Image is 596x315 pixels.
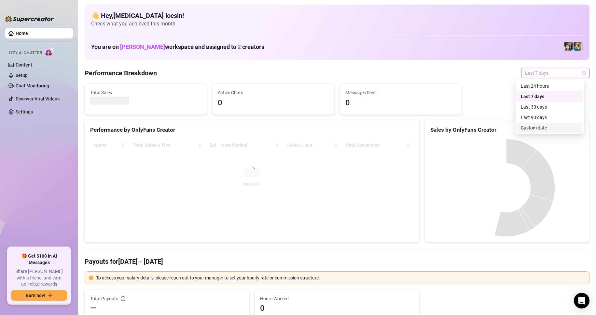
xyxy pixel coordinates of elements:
div: Custom date [517,123,583,133]
a: Home [16,31,28,36]
div: Last 90 days [521,114,579,121]
span: Total Sales [90,89,201,96]
div: Last 90 days [517,112,583,123]
span: Hours Worked [260,295,414,302]
span: exclamation-circle [89,276,93,280]
span: Earn now [26,293,45,298]
div: Last 7 days [521,93,579,100]
a: Discover Viral Videos [16,96,60,101]
span: — [90,303,96,313]
span: Share [PERSON_NAME] with a friend, and earn unlimited rewards [11,268,67,288]
div: To access your salary details, please reach out to your manager to set your hourly rate or commis... [96,274,585,281]
span: Messages Sent [345,89,457,96]
span: Izzy AI Chatter [9,50,42,56]
span: calendar [582,71,586,75]
h1: You are on workspace and assigned to creators [91,43,264,51]
span: 0 [218,97,329,109]
img: AI Chatter [45,47,55,57]
span: [PERSON_NAME] [120,43,165,50]
div: Last 30 days [521,103,579,111]
h4: 👋 Hey, [MEDICAL_DATA] locsin ! [91,11,583,20]
span: Total Payouts [90,295,118,302]
span: Check what you achieved this month [91,20,583,27]
a: Setup [16,73,28,78]
div: Last 24 hours [521,82,579,90]
h4: Payouts for [DATE] - [DATE] [85,257,589,266]
a: Content [16,62,32,67]
h4: Performance Breakdown [85,68,157,78]
span: loading [249,167,255,173]
div: Last 7 days [517,91,583,102]
span: Active Chats [218,89,329,96]
div: Last 24 hours [517,81,583,91]
a: Chat Monitoring [16,83,49,88]
span: arrow-right [48,293,52,298]
div: Sales by OnlyFans Creator [430,126,584,134]
img: Katy [564,42,573,51]
div: Open Intercom Messenger [574,293,589,308]
img: logo-BBDzfeDw.svg [5,16,54,22]
button: Earn nowarrow-right [11,290,67,301]
span: 0 [260,303,414,313]
span: 🎁 Get $100 in AI Messages [11,253,67,266]
div: Last 30 days [517,102,583,112]
span: 2 [238,43,241,50]
span: Last 7 days [525,68,586,78]
a: Settings [16,109,33,114]
div: Custom date [521,124,579,131]
span: info-circle [121,296,125,301]
span: 0 [345,97,457,109]
div: Performance by OnlyFans Creator [90,126,414,134]
img: Zaddy [574,42,583,51]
